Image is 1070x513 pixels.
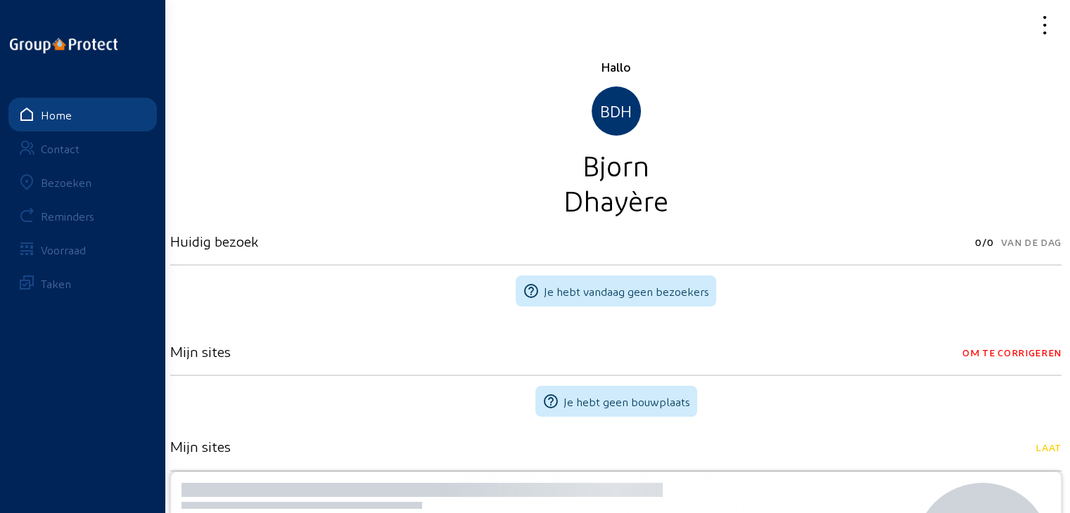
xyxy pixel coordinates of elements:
a: Reminders [8,199,157,233]
div: Hallo [170,58,1062,75]
div: Reminders [41,209,94,223]
mat-icon: help_outline [523,283,540,299]
div: Bjorn [170,147,1062,182]
img: logo-oneline.png [10,38,117,53]
mat-icon: help_outline [542,393,559,410]
span: 0/0 [975,233,994,252]
div: Dhayère [170,182,1062,217]
div: Taken [41,277,71,290]
span: Je hebt geen bouwplaats [563,395,690,408]
a: Voorraad [8,233,157,266]
span: Je hebt vandaag geen bezoekers [544,285,709,298]
div: Voorraad [41,243,86,256]
div: Home [41,108,72,122]
h3: Huidig bezoek [170,233,258,249]
a: Bezoeken [8,165,157,199]
span: Om te corrigeren [962,343,1062,363]
span: Laat [1036,438,1062,457]
span: Van de dag [1001,233,1062,252]
a: Home [8,98,157,131]
a: Taken [8,266,157,300]
div: Contact [41,142,79,155]
div: BDH [592,86,641,136]
h3: Mijn sites [170,343,231,360]
a: Contact [8,131,157,165]
div: Bezoeken [41,176,91,189]
h3: Mijn sites [170,438,231,455]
